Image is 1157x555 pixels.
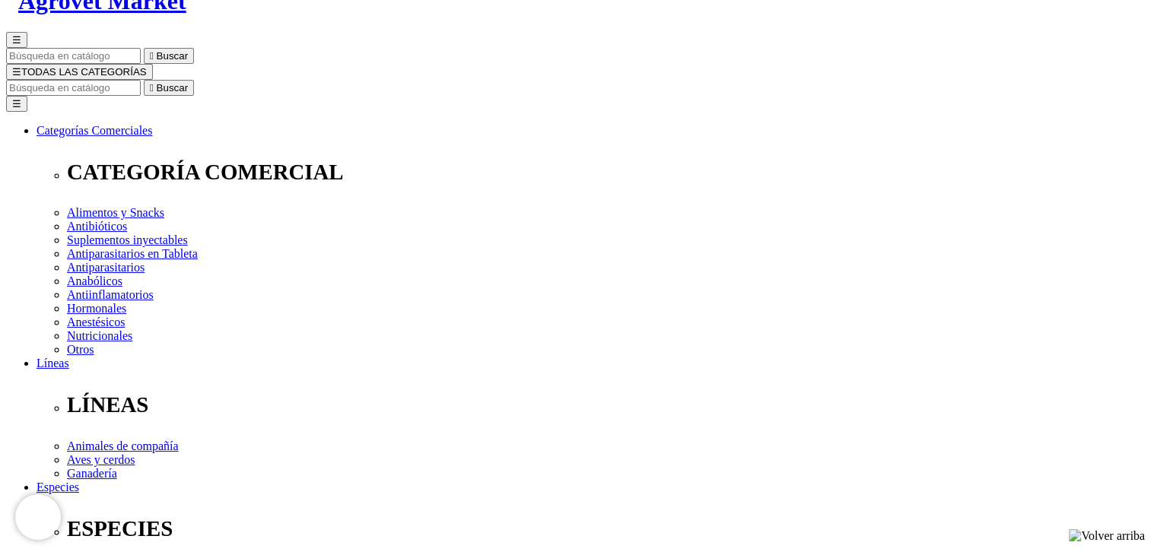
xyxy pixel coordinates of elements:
iframe: Brevo live chat [15,494,61,540]
span: ☰ [12,34,21,46]
a: Líneas [37,357,69,369]
button: ☰ [6,32,27,48]
input: Buscar [6,48,141,64]
button:  Buscar [144,48,194,64]
img: Volver arriba [1069,529,1145,543]
i:  [150,50,154,62]
a: Hormonales [67,302,126,315]
a: Antiinflamatorios [67,288,154,301]
span: ☰ [12,66,21,78]
a: Anabólicos [67,274,122,287]
a: Otros [67,343,94,356]
span: Buscar [157,50,188,62]
a: Especies [37,480,79,493]
i:  [150,82,154,94]
button: ☰TODAS LAS CATEGORÍAS [6,64,153,80]
a: Antiparasitarios en Tableta [67,247,198,260]
a: Anestésicos [67,316,125,328]
button:  Buscar [144,80,194,96]
a: Ganadería [67,467,117,480]
a: Antibióticos [67,220,127,233]
button: ☰ [6,96,27,112]
p: LÍNEAS [67,392,1151,417]
a: Alimentos y Snacks [67,206,164,219]
span: Buscar [157,82,188,94]
a: Antiparasitarios [67,261,145,274]
a: Aves y cerdos [67,453,135,466]
a: Animales de compañía [67,439,179,452]
a: Categorías Comerciales [37,124,152,137]
p: CATEGORÍA COMERCIAL [67,160,1151,185]
a: Nutricionales [67,329,132,342]
p: ESPECIES [67,516,1151,541]
input: Buscar [6,80,141,96]
a: Suplementos inyectables [67,233,188,246]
